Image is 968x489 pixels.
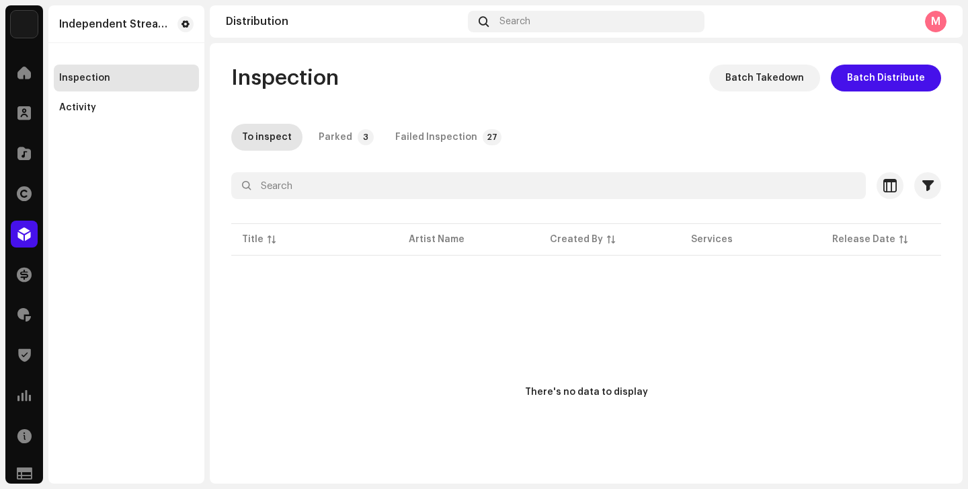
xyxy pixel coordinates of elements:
[483,129,501,145] p-badge: 27
[11,11,38,38] img: 1027d70a-e5de-47d6-bc38-87504e87fcf1
[725,65,804,91] span: Batch Takedown
[226,16,462,27] div: Distribution
[59,102,96,113] div: Activity
[54,94,199,121] re-m-nav-item: Activity
[709,65,820,91] button: Batch Takedown
[59,19,172,30] div: Independent Streaming, LLC
[499,16,530,27] span: Search
[831,65,941,91] button: Batch Distribute
[242,124,292,151] div: To inspect
[847,65,925,91] span: Batch Distribute
[231,172,866,199] input: Search
[925,11,946,32] div: M
[358,129,374,145] p-badge: 3
[231,65,339,91] span: Inspection
[54,65,199,91] re-m-nav-item: Inspection
[395,124,477,151] div: Failed Inspection
[319,124,352,151] div: Parked
[59,73,110,83] div: Inspection
[525,385,648,400] div: There's no data to display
